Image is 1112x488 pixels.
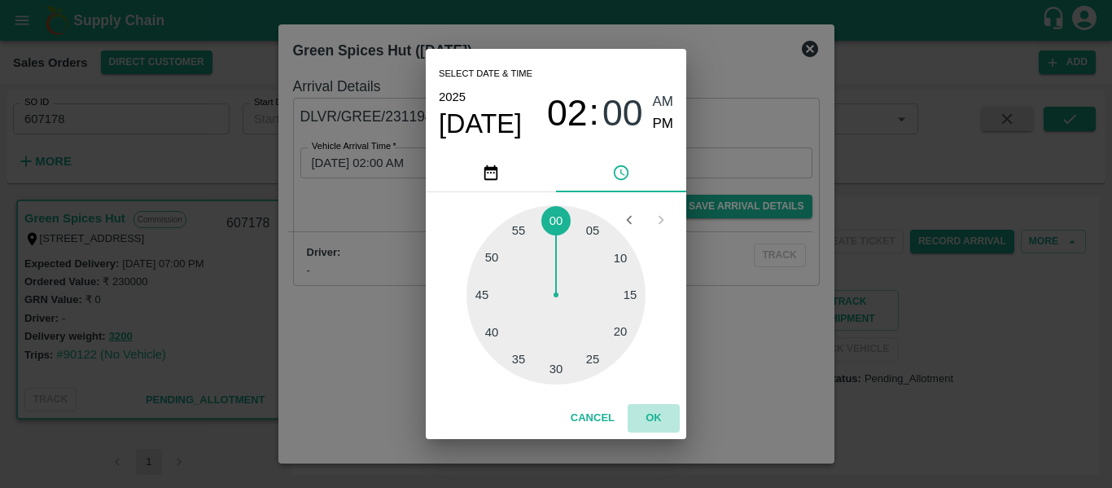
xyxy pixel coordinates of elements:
button: [DATE] [439,108,522,140]
span: Select date & time [439,62,532,86]
button: PM [653,113,674,135]
button: 02 [547,91,588,134]
span: 02 [547,92,588,134]
button: OK [628,404,680,433]
button: Cancel [564,404,621,433]
span: 00 [602,92,643,134]
button: pick date [426,153,556,192]
span: : [589,91,599,134]
button: pick time [556,153,686,192]
button: 00 [602,91,643,134]
button: AM [653,91,674,113]
button: Open previous view [614,204,645,235]
button: 2025 [439,86,466,108]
